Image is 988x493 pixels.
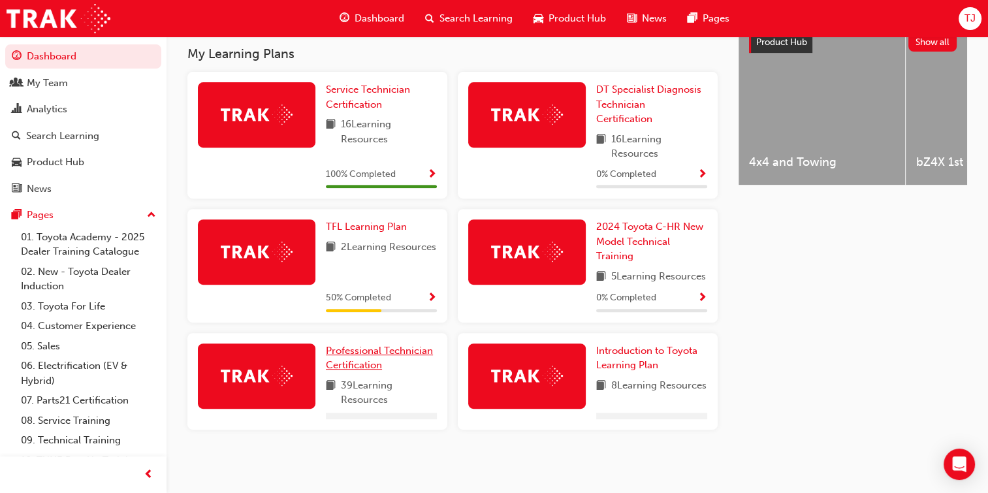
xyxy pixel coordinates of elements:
span: Dashboard [355,11,404,26]
span: Product Hub [756,37,807,48]
div: Pages [27,208,54,223]
span: 0 % Completed [596,167,656,182]
span: Professional Technician Certification [326,345,433,372]
span: book-icon [326,378,336,407]
a: 10. TUNE Rev-Up Training [16,451,161,471]
a: DT Specialist Diagnosis Technician Certification [596,82,707,127]
a: 01. Toyota Academy - 2025 Dealer Training Catalogue [16,227,161,262]
span: book-icon [596,132,606,161]
span: pages-icon [12,210,22,221]
button: Show Progress [427,167,437,183]
h3: My Learning Plans [187,46,718,61]
span: people-icon [12,78,22,89]
span: 4x4 and Towing [749,155,895,170]
span: Search Learning [439,11,513,26]
span: Show Progress [427,293,437,304]
button: Pages [5,203,161,227]
a: Service Technician Certification [326,82,437,112]
span: 100 % Completed [326,167,396,182]
div: Open Intercom Messenger [944,449,975,480]
span: book-icon [326,240,336,256]
span: Pages [703,11,729,26]
span: search-icon [12,131,21,142]
a: 4x4 and Towing [739,22,905,185]
span: guage-icon [12,51,22,63]
div: Product Hub [27,155,84,170]
span: Show Progress [697,293,707,304]
div: News [27,182,52,197]
span: book-icon [596,378,606,394]
span: up-icon [147,207,156,224]
img: Trak [221,242,293,262]
span: 39 Learning Resources [341,378,437,407]
span: News [642,11,667,26]
img: Trak [491,366,563,386]
div: Analytics [27,102,67,117]
button: Show Progress [697,167,707,183]
span: 5 Learning Resources [611,269,706,285]
a: Professional Technician Certification [326,343,437,373]
a: Analytics [5,97,161,121]
a: pages-iconPages [677,5,740,32]
span: Show Progress [427,169,437,181]
span: book-icon [326,117,336,146]
span: search-icon [425,10,434,27]
span: Service Technician Certification [326,84,410,110]
a: My Team [5,71,161,95]
a: 06. Electrification (EV & Hybrid) [16,356,161,390]
span: 2024 Toyota C-HR New Model Technical Training [596,221,703,262]
a: 03. Toyota For Life [16,296,161,317]
img: Trak [491,104,563,125]
span: car-icon [12,157,22,168]
a: 2024 Toyota C-HR New Model Technical Training [596,219,707,264]
img: Trak [7,4,110,33]
img: Trak [221,104,293,125]
a: Dashboard [5,44,161,69]
button: Show Progress [697,290,707,306]
a: car-iconProduct Hub [523,5,616,32]
span: prev-icon [144,467,153,483]
a: 07. Parts21 Certification [16,390,161,411]
span: 16 Learning Resources [611,132,707,161]
span: chart-icon [12,104,22,116]
a: News [5,177,161,201]
a: search-iconSearch Learning [415,5,523,32]
button: Show all [908,33,957,52]
button: DashboardMy TeamAnalyticsSearch LearningProduct HubNews [5,42,161,203]
span: 16 Learning Resources [341,117,437,146]
span: 8 Learning Resources [611,378,707,394]
a: Product Hub [5,150,161,174]
a: 09. Technical Training [16,430,161,451]
span: news-icon [12,183,22,195]
span: 2 Learning Resources [341,240,436,256]
span: Product Hub [549,11,606,26]
a: 02. New - Toyota Dealer Induction [16,262,161,296]
a: 04. Customer Experience [16,316,161,336]
a: 08. Service Training [16,411,161,431]
span: DT Specialist Diagnosis Technician Certification [596,84,701,125]
span: Show Progress [697,169,707,181]
button: TJ [959,7,981,30]
button: Show Progress [427,290,437,306]
span: car-icon [534,10,543,27]
a: news-iconNews [616,5,677,32]
img: Trak [221,366,293,386]
a: 05. Sales [16,336,161,357]
a: guage-iconDashboard [329,5,415,32]
img: Trak [491,242,563,262]
span: TFL Learning Plan [326,221,407,232]
a: Search Learning [5,124,161,148]
div: My Team [27,76,68,91]
span: news-icon [627,10,637,27]
span: TJ [964,11,976,26]
span: pages-icon [688,10,697,27]
a: Introduction to Toyota Learning Plan [596,343,707,373]
span: Introduction to Toyota Learning Plan [596,345,697,372]
span: guage-icon [340,10,349,27]
a: TFL Learning Plan [326,219,412,234]
span: 50 % Completed [326,291,391,306]
a: Product HubShow all [749,32,957,53]
div: Search Learning [26,129,99,144]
